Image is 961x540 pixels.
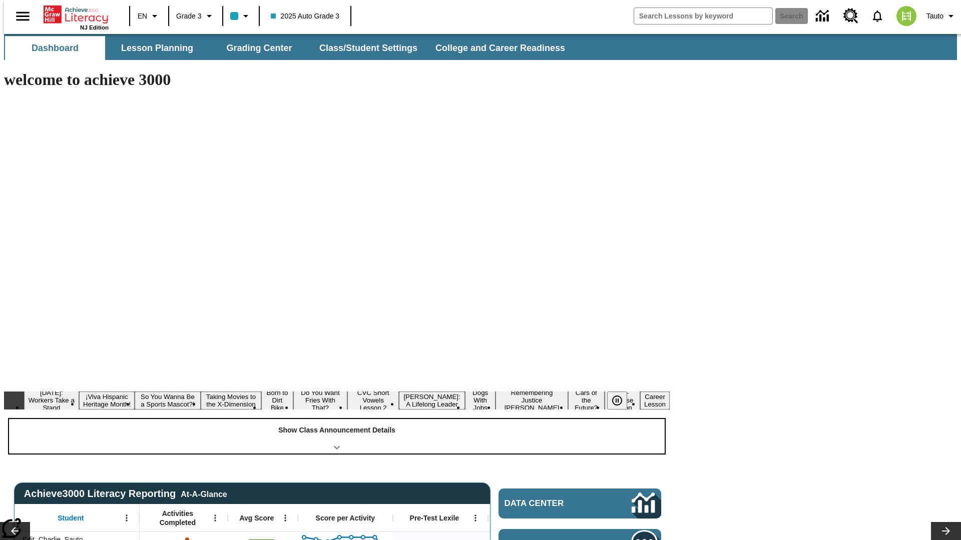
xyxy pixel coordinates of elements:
button: Slide 1 Labor Day: Workers Take a Stand [24,387,79,413]
div: Home [44,3,109,30]
div: At-A-Glance [181,488,227,499]
p: Show Class Announcement Details [278,425,395,435]
a: Notifications [864,3,890,29]
div: Pause [607,391,637,409]
button: Grading Center [209,36,309,60]
button: Open Menu [278,510,293,525]
span: NJ Edition [80,24,109,30]
button: Lesson carousel, Next [931,522,961,540]
button: Open side menu [8,1,38,31]
button: Pause [607,391,627,409]
span: EN [138,11,147,21]
button: Slide 11 Cars of the Future? [568,387,605,413]
button: Slide 4 Taking Movies to the X-Dimension [201,391,262,409]
button: Class color is light blue. Change class color [226,7,256,25]
img: avatar image [896,6,916,26]
span: Grade 3 [176,11,202,21]
button: Slide 10 Remembering Justice O'Connor [496,387,568,413]
a: Data Center [810,2,837,30]
button: Slide 12 Pre-release lesson [605,387,640,413]
div: Show Class Announcement Details [9,419,665,453]
span: Pre-Test Lexile [410,513,459,522]
a: Resource Center, Will open in new tab [837,2,864,29]
button: Slide 3 So You Wanna Be a Sports Mascot?! [135,391,200,409]
span: Activities Completed [145,509,211,527]
button: Language: EN, Select a language [133,7,165,25]
span: Student [58,513,84,522]
div: SubNavbar [4,34,957,60]
button: Slide 9 Dogs With Jobs [465,387,496,413]
span: Data Center [505,498,598,508]
button: Open Menu [208,510,223,525]
button: College and Career Readiness [427,36,573,60]
span: Tauto [926,11,943,21]
span: Avg Score [239,513,274,522]
span: 2025 Auto Grade 3 [271,11,340,21]
button: Dashboard [5,36,105,60]
button: Class/Student Settings [311,36,425,60]
button: Slide 8 Dianne Feinstein: A Lifelong Leader [399,391,465,409]
button: Open Menu [468,510,483,525]
span: Achieve3000 Literacy Reporting [24,488,227,499]
span: Score per Activity [316,513,375,522]
button: Select a new avatar [890,3,922,29]
button: Slide 7 CVC Short Vowels Lesson 2 [347,387,399,413]
input: search field [634,8,772,24]
button: Profile/Settings [922,7,961,25]
a: Home [44,4,109,24]
button: Slide 5 Born to Dirt Bike [261,387,293,413]
button: Slide 6 Do You Want Fries With That? [293,387,348,413]
div: SubNavbar [4,36,574,60]
button: Grade: Grade 3, Select a grade [172,7,219,25]
button: Slide 2 ¡Viva Hispanic Heritage Month! [79,391,135,409]
button: Slide 13 Career Lesson [640,391,670,409]
h1: welcome to achieve 3000 [4,70,670,89]
button: Open Menu [119,510,134,525]
a: Data Center [499,488,661,518]
button: Lesson Planning [107,36,207,60]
